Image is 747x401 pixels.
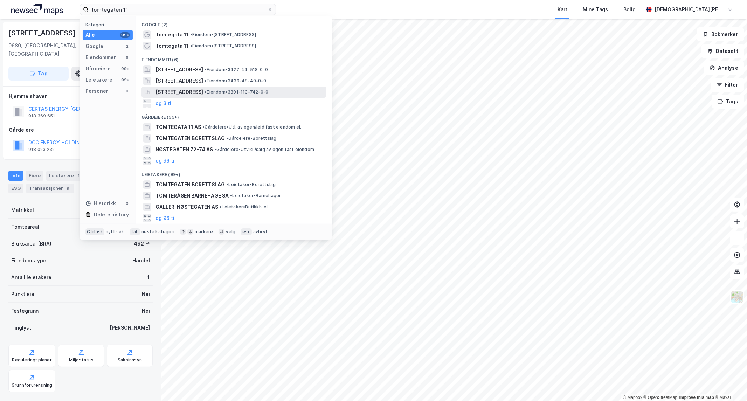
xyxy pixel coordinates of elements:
span: • [226,136,228,141]
div: [DEMOGRAPHIC_DATA][PERSON_NAME] [655,5,725,14]
span: Tomtegata 11 [155,30,189,39]
div: Hjemmelshaver [9,92,152,101]
div: Ctrl + k [85,228,104,235]
div: 9 [64,185,71,192]
span: Leietaker • Butikkh. el. [220,204,269,210]
span: TOMTEGATA 11 AS [155,123,201,131]
div: Miljøstatus [69,357,94,363]
span: • [190,32,192,37]
div: Festegrunn [11,307,39,315]
span: • [205,78,207,83]
div: 2 [124,43,130,49]
div: 1 [75,172,82,179]
button: Datasett [701,44,744,58]
div: velg [226,229,235,235]
div: Info [8,171,23,181]
button: og 96 til [155,157,176,165]
div: Eiere [26,171,43,181]
span: Leietaker • Borettslag [226,182,276,187]
div: esc [241,228,252,235]
span: Eiendom • 3427-44-518-0-0 [205,67,268,72]
div: Kontrollprogram for chat [712,367,747,401]
div: [STREET_ADDRESS] [8,27,77,39]
div: Historikk [85,199,116,208]
span: • [226,182,228,187]
div: Handel [132,256,150,265]
span: Tomtegata 11 [155,42,189,50]
span: Eiendom • 3301-113-742-0-0 [205,89,268,95]
div: neste kategori [141,229,174,235]
div: 918 369 651 [28,113,55,119]
button: Tag [8,67,69,81]
div: Grunnforurensning [12,382,52,388]
a: OpenStreetMap [644,395,678,400]
span: Gårdeiere • Utl. av egen/leid fast eiendom el. [202,124,301,130]
span: Eiendom • 3439-48-40-0-0 [205,78,266,84]
span: TOMTERÅSEN BARNEHAGE SA [155,192,229,200]
div: markere [195,229,213,235]
div: Kart [558,5,567,14]
div: Punktleie [11,290,34,298]
div: Google [85,42,103,50]
iframe: Chat Widget [712,367,747,401]
div: Nei [142,307,150,315]
span: Eiendom • [STREET_ADDRESS] [190,32,256,37]
span: NØSTEGATEN 72-74 AS [155,145,213,154]
span: TOMTEGATEN BORETTSLAG [155,134,225,143]
span: Gårdeiere • Borettslag [226,136,276,141]
div: Leietakere [46,171,85,181]
span: • [190,43,192,48]
input: Søk på adresse, matrikkel, gårdeiere, leietakere eller personer [89,4,267,15]
div: Gårdeiere [9,126,152,134]
div: 0 [124,88,130,94]
span: TOMTEGATEN BORETTSLAG [155,180,225,189]
span: Gårdeiere • Utvikl./salg av egen fast eiendom [214,147,314,152]
span: Eiendom • [STREET_ADDRESS] [190,43,256,49]
div: Saksinnsyn [118,357,142,363]
span: Leietaker • Barnehager [230,193,281,199]
button: Filter [711,78,744,92]
img: Z [731,290,744,304]
div: 99+ [120,66,130,71]
span: • [202,124,205,130]
div: Delete history [94,210,129,219]
div: Gårdeiere (99+) [136,109,332,122]
div: avbryt [253,229,268,235]
div: Eiendomstype [11,256,46,265]
div: Leietakere [85,76,112,84]
div: 99+ [120,32,130,38]
a: Improve this map [679,395,714,400]
span: • [214,147,216,152]
div: Bruksareal (BRA) [11,240,51,248]
a: Mapbox [623,395,642,400]
div: Kategori [85,22,133,27]
div: Google (2) [136,16,332,29]
span: GALLERI NØSTEGATEN AS [155,203,218,211]
div: 0680, [GEOGRAPHIC_DATA], [GEOGRAPHIC_DATA] [8,41,97,58]
div: ESG [8,184,23,193]
div: Transaksjoner [26,184,74,193]
div: Leietakere (99+) [136,166,332,179]
div: Antall leietakere [11,273,51,282]
div: Alle [85,31,95,39]
div: Eiendommer [85,53,116,62]
div: Nei [142,290,150,298]
div: 918 023 232 [28,147,55,152]
div: 492 ㎡ [134,240,150,248]
img: logo.a4113a55bc3d86da70a041830d287a7e.svg [11,4,63,15]
div: Tinglyst [11,324,31,332]
div: Bolig [623,5,636,14]
button: Tags [712,95,744,109]
span: [STREET_ADDRESS] [155,65,203,74]
div: 0 [124,201,130,206]
span: • [205,67,207,72]
button: og 3 til [155,99,173,108]
div: 99+ [120,77,130,83]
button: Analyse [704,61,744,75]
div: Gårdeiere [85,64,111,73]
div: Mine Tags [583,5,608,14]
div: Tomteareal [11,223,39,231]
span: • [205,89,207,95]
div: 1 [147,273,150,282]
div: 6 [124,55,130,60]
